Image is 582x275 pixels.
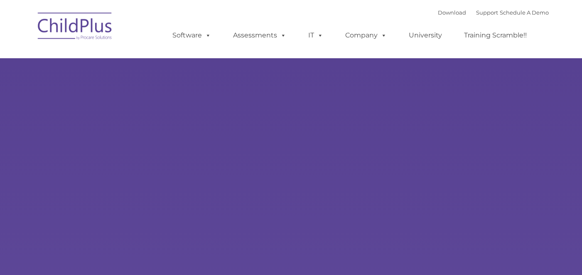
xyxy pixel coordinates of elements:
[476,9,498,16] a: Support
[164,27,219,44] a: Software
[438,9,466,16] a: Download
[438,9,549,16] font: |
[34,7,117,48] img: ChildPlus by Procare Solutions
[500,9,549,16] a: Schedule A Demo
[400,27,450,44] a: University
[300,27,332,44] a: IT
[225,27,295,44] a: Assessments
[337,27,395,44] a: Company
[456,27,535,44] a: Training Scramble!!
